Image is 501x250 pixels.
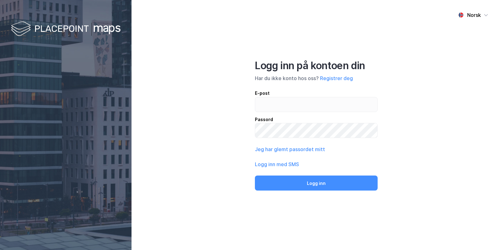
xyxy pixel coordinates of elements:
[255,74,378,82] div: Har du ikke konto hos oss?
[255,145,325,153] button: Jeg har glemt passordet mitt
[255,116,378,123] div: Passord
[467,11,481,19] div: Norsk
[255,176,378,191] button: Logg inn
[255,89,378,97] div: E-post
[255,161,299,168] button: Logg inn med SMS
[255,59,378,72] div: Logg inn på kontoen din
[11,20,121,38] img: logo-white.f07954bde2210d2a523dddb988cd2aa7.svg
[320,74,353,82] button: Registrer deg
